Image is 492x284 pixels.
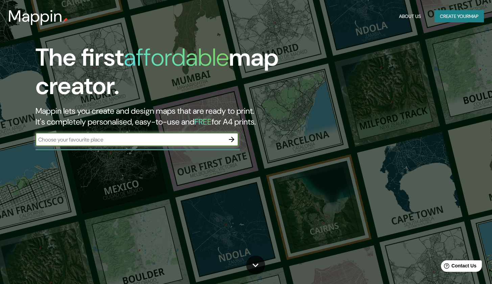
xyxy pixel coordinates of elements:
input: Choose your favourite place [36,136,225,144]
img: mappin-pin [63,18,68,23]
h3: Mappin [8,7,63,26]
h2: Mappin lets you create and design maps that are ready to print. It's completely personalised, eas... [36,106,282,127]
h5: FREE [194,116,212,127]
h1: affordable [124,42,229,73]
iframe: Help widget launcher [432,258,485,277]
button: Create yourmap [435,10,484,23]
h1: The first map creator. [36,43,282,106]
button: About Us [396,10,424,23]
